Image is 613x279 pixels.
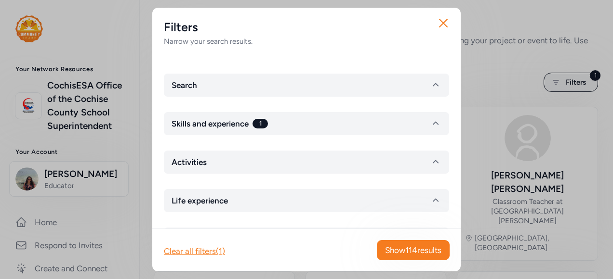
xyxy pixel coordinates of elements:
div: Narrow your search results. [164,37,449,46]
button: Search [164,74,449,97]
span: Activities [172,156,207,168]
button: Professional competencies [164,228,449,251]
h2: Filters [164,19,449,35]
div: 1 [253,119,268,128]
button: Show114results [377,240,450,260]
button: Activities [164,151,449,174]
button: Life experience [164,189,449,212]
div: Clear all filters (1) [164,245,225,257]
span: Show 114 results [385,244,441,256]
span: Skills and experience [172,118,249,129]
span: Life experience [172,195,228,206]
span: Search [172,79,197,91]
button: Skills and experience1 [164,112,449,135]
